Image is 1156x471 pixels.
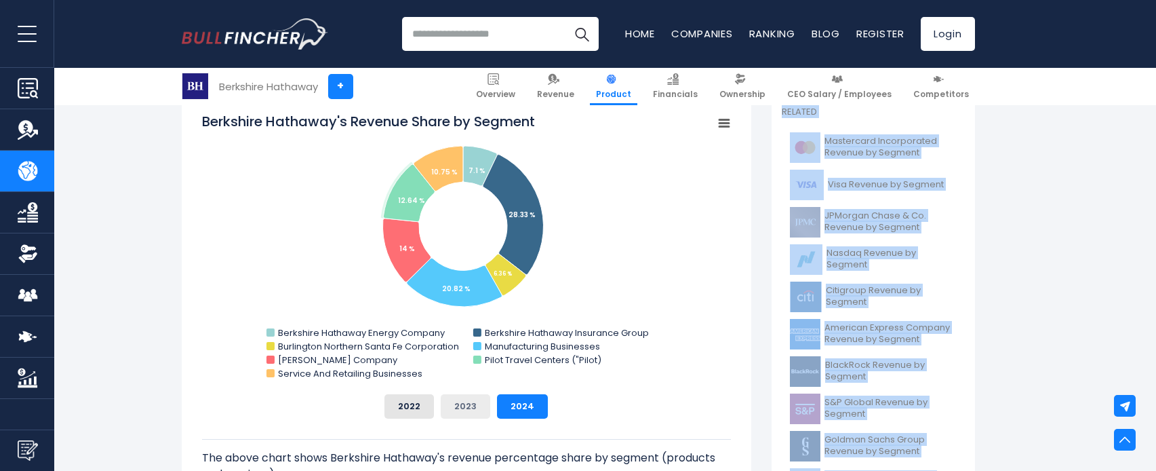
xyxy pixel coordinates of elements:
[719,89,765,100] span: Ownership
[828,179,944,191] span: Visa Revenue by Segment
[590,68,637,105] a: Product
[812,26,840,41] a: Blog
[782,204,965,241] a: JPMorgan Chase & Co. Revenue by Segment
[653,89,698,100] span: Financials
[913,89,969,100] span: Competitors
[202,112,535,131] tspan: Berkshire Hathaway's Revenue Share by Segment
[790,207,820,238] img: JPM logo
[782,129,965,166] a: Mastercard Incorporated Revenue by Segment
[921,17,975,51] a: Login
[182,18,327,50] a: Go to homepage
[431,167,458,177] tspan: 10.75 %
[625,26,655,41] a: Home
[219,79,318,94] div: Berkshire Hathaway
[596,89,631,100] span: Product
[278,340,459,353] text: Burlington Northern Santa Fe Corporation
[790,356,821,387] img: BLK logo
[782,316,965,353] a: American Express Company Revenue by Segment
[398,195,425,206] tspan: 12.64 %
[484,340,599,353] text: Manufacturing Businesses
[790,244,823,275] img: NDAQ logo
[469,166,485,176] tspan: 7.1 %
[782,278,965,316] a: Citigroup Revenue by Segment
[826,285,957,308] span: Citigroup Revenue by Segment
[824,136,957,159] span: Mastercard Incorporated Revenue by Segment
[399,244,415,254] tspan: 14 %
[565,17,599,51] button: Search
[278,367,422,380] text: Service And Retailing Businesses
[790,431,820,461] img: GS logo
[484,326,648,339] text: Berkshire Hathaway Insurance Group
[781,68,898,105] a: CEO Salary / Employees
[182,73,208,99] img: BRK-B logo
[278,326,445,339] text: Berkshire Hathaway Energy Company
[790,282,822,312] img: C logo
[441,394,490,419] button: 2023
[826,248,956,271] span: Nasdaq Revenue by Segment
[484,354,601,366] text: Pilot Travel Centers ("Pilot)
[856,26,904,41] a: Register
[782,428,965,465] a: Goldman Sachs Group Revenue by Segment
[497,394,548,419] button: 2024
[824,434,957,457] span: Goldman Sachs Group Revenue by Segment
[442,284,471,294] tspan: 20.82 %
[384,394,434,419] button: 2022
[470,68,521,105] a: Overview
[790,132,820,163] img: MA logo
[182,18,328,50] img: Bullfincher logo
[825,360,957,383] span: BlackRock Revenue by Segment
[782,353,965,390] a: BlackRock Revenue by Segment
[671,26,733,41] a: Companies
[509,210,536,220] tspan: 28.33 %
[494,270,512,278] tspan: 6.36 %
[713,68,772,105] a: Ownership
[18,244,38,264] img: Ownership
[790,170,824,200] img: V logo
[782,107,965,118] p: Related
[824,397,957,420] span: S&P Global Revenue by Segment
[647,68,704,105] a: Financials
[749,26,795,41] a: Ranking
[787,89,892,100] span: CEO Salary / Employees
[782,390,965,428] a: S&P Global Revenue by Segment
[328,74,353,99] a: +
[907,68,975,105] a: Competitors
[278,354,398,366] text: [PERSON_NAME] Company
[202,112,731,383] svg: Berkshire Hathaway's Revenue Share by Segment
[824,210,957,233] span: JPMorgan Chase & Co. Revenue by Segment
[790,394,820,424] img: SPGI logo
[824,322,957,345] span: American Express Company Revenue by Segment
[790,319,820,350] img: AXP logo
[476,89,515,100] span: Overview
[537,89,574,100] span: Revenue
[782,241,965,278] a: Nasdaq Revenue by Segment
[782,166,965,204] a: Visa Revenue by Segment
[531,68,580,105] a: Revenue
